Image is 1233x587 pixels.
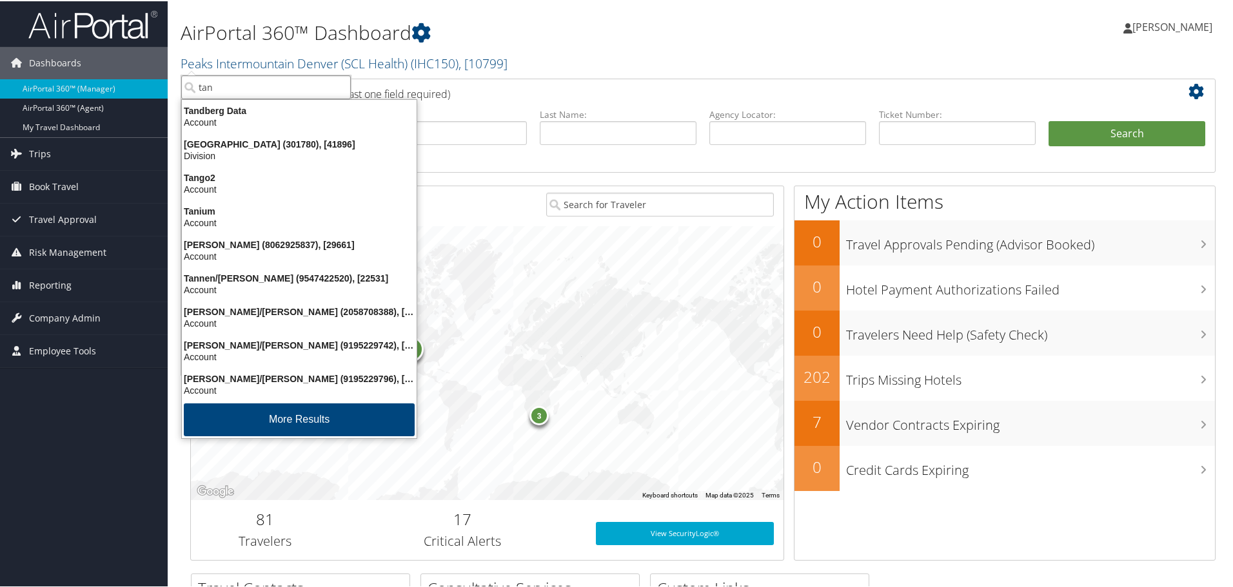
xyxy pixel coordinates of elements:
h2: 0 [794,229,840,251]
h2: 0 [794,455,840,477]
a: Terms (opens in new tab) [762,490,780,497]
span: Book Travel [29,169,79,202]
a: 0Hotel Payment Authorizations Failed [794,264,1215,309]
div: [PERSON_NAME]/[PERSON_NAME] (2058708388), [18957] [174,305,424,316]
input: Search Accounts [181,74,351,98]
div: Account [174,115,424,127]
button: Search [1049,120,1205,146]
h3: Trips Missing Hotels [846,363,1215,388]
div: Tanium [174,204,424,216]
span: Travel Approval [29,202,97,235]
div: Account [174,350,424,361]
h3: Hotel Payment Authorizations Failed [846,273,1215,298]
a: 0Travelers Need Help (Safety Check) [794,309,1215,354]
span: Risk Management [29,235,106,267]
div: [PERSON_NAME]/[PERSON_NAME] (9195229742), [20127] [174,338,424,350]
div: Account [174,216,424,227]
div: Account [174,249,424,261]
h3: Vendor Contracts Expiring [846,409,1215,433]
div: Account [174,383,424,395]
h2: 7 [794,410,840,432]
div: 78 [397,335,423,361]
div: Account [174,283,424,294]
h2: 0 [794,274,840,296]
label: Ticket Number: [879,107,1036,120]
span: Dashboards [29,46,81,78]
span: Map data ©2025 [705,490,754,497]
label: First Name: [370,107,527,120]
h3: Travel Approvals Pending (Advisor Booked) [846,228,1215,253]
h2: 17 [349,507,577,529]
span: Reporting [29,268,72,300]
a: 7Vendor Contracts Expiring [794,399,1215,445]
div: Account [174,182,424,194]
div: Division [174,149,424,160]
label: Agency Locator: [709,107,866,120]
a: Peaks Intermountain Denver (SCL Health) [181,53,508,71]
div: Tango2 [174,171,424,182]
a: [PERSON_NAME] [1123,6,1225,45]
h2: 202 [794,365,840,387]
div: [PERSON_NAME]/[PERSON_NAME] (9195229796), [22533] [174,372,424,383]
span: , [ 10799 ] [459,53,508,71]
img: airportal-logo.png [28,8,157,39]
span: [PERSON_NAME] [1132,19,1212,33]
h3: Travelers [201,531,330,549]
h3: Travelers Need Help (Safety Check) [846,318,1215,343]
button: More Results [184,402,415,435]
h2: 81 [201,507,330,529]
div: Tandberg Data [174,104,424,115]
label: Last Name: [540,107,696,120]
h2: 0 [794,320,840,342]
span: Employee Tools [29,334,96,366]
div: [GEOGRAPHIC_DATA] (301780), [41896] [174,137,424,149]
a: View SecurityLogic® [596,521,774,544]
h3: Credit Cards Expiring [846,454,1215,478]
span: ( IHC150 ) [411,53,459,71]
a: Open this area in Google Maps (opens a new window) [194,482,237,499]
a: 0Credit Cards Expiring [794,445,1215,490]
button: Keyboard shortcuts [642,490,698,499]
img: Google [194,482,237,499]
input: Search for Traveler [546,191,774,215]
h2: Airtinerary Lookup [201,80,1120,102]
div: 3 [529,404,549,423]
a: 202Trips Missing Hotels [794,354,1215,399]
a: 0Travel Approvals Pending (Advisor Booked) [794,219,1215,264]
div: [PERSON_NAME] (8062925837), [29661] [174,238,424,249]
span: (at least one field required) [327,86,450,100]
span: Trips [29,137,51,169]
h1: My Action Items [794,187,1215,214]
h3: Critical Alerts [349,531,577,549]
div: Tannen/[PERSON_NAME] (9547422520), [22531] [174,271,424,283]
h1: AirPortal 360™ Dashboard [181,18,877,45]
div: Account [174,316,424,328]
span: Company Admin [29,301,101,333]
